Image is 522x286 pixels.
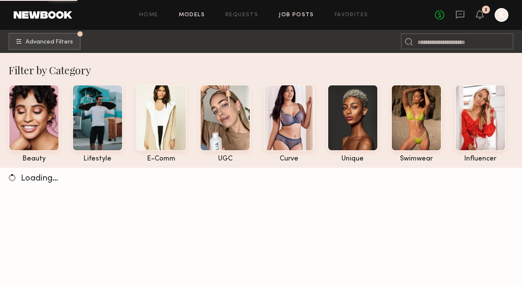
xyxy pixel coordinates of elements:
[327,155,378,163] div: unique
[264,155,315,163] div: curve
[391,155,442,163] div: swimwear
[21,175,58,183] span: Loading…
[9,63,522,77] div: Filter by Category
[9,155,59,163] div: beauty
[200,155,251,163] div: UGC
[495,8,508,22] a: K
[335,12,368,18] a: Favorites
[179,12,205,18] a: Models
[484,8,487,12] div: 2
[139,12,158,18] a: Home
[279,12,314,18] a: Job Posts
[455,155,506,163] div: influencer
[225,12,258,18] a: Requests
[136,155,187,163] div: e-comm
[26,39,73,45] span: Advanced Filters
[72,155,123,163] div: lifestyle
[9,33,81,50] button: Advanced Filters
